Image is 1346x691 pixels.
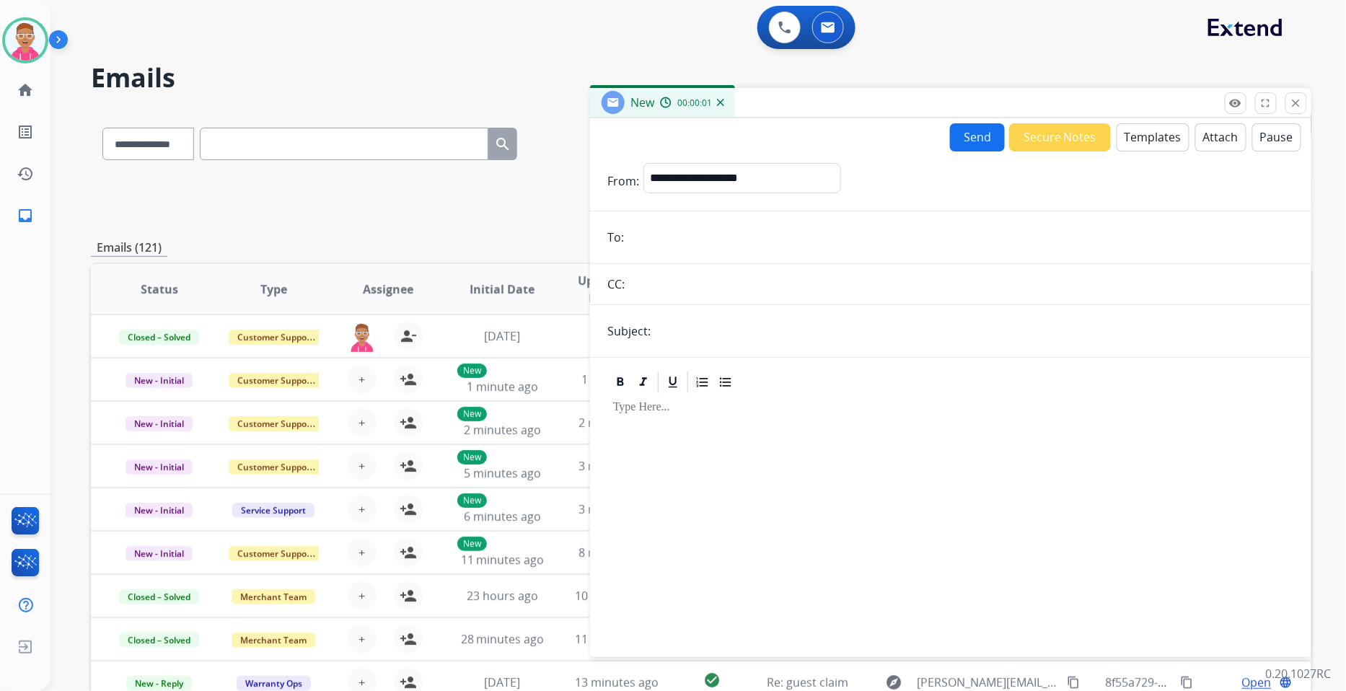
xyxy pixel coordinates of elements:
[1259,97,1272,110] mat-icon: fullscreen
[607,229,624,246] p: To:
[359,457,366,475] span: +
[363,281,413,298] span: Assignee
[1280,676,1293,689] mat-icon: language
[119,589,199,604] span: Closed – Solved
[457,364,487,378] p: New
[467,588,538,604] span: 23 hours ago
[1290,97,1303,110] mat-icon: close
[348,452,377,480] button: +
[677,97,712,109] span: 00:00:01
[17,123,34,141] mat-icon: list_alt
[767,674,848,690] span: Re: guest claim
[126,416,193,431] span: New - Initial
[119,633,199,648] span: Closed – Solved
[17,165,34,182] mat-icon: history
[579,458,656,474] span: 3 minutes ago
[359,630,366,648] span: +
[126,459,193,475] span: New - Initial
[400,457,417,475] mat-icon: person_add
[607,276,625,293] p: CC:
[229,546,322,561] span: Customer Support
[359,414,366,431] span: +
[485,328,521,344] span: [DATE]
[885,674,902,691] mat-icon: explore
[607,172,639,190] p: From:
[1009,123,1111,151] button: Secure Notes
[232,589,315,604] span: Merchant Team
[457,407,487,421] p: New
[400,501,417,518] mat-icon: person_add
[464,509,541,524] span: 6 minutes ago
[1229,97,1242,110] mat-icon: remove_red_eye
[229,330,322,345] span: Customer Support
[359,371,366,388] span: +
[1106,674,1324,690] span: 8f55a729-d703-49d8-a2fe-e361821448b1
[126,676,192,691] span: New - Reply
[1266,665,1332,682] p: 0.20.1027RC
[457,493,487,508] p: New
[400,587,417,604] mat-icon: person_add
[17,207,34,224] mat-icon: inbox
[579,545,656,560] span: 8 minutes ago
[400,327,417,345] mat-icon: person_remove
[1242,674,1272,691] span: Open
[400,630,417,648] mat-icon: person_add
[1195,123,1246,151] button: Attach
[1252,123,1301,151] button: Pause
[126,503,193,518] span: New - Initial
[119,330,199,345] span: Closed – Solved
[229,459,322,475] span: Customer Support
[470,281,535,298] span: Initial Date
[467,379,538,395] span: 1 minute ago
[950,123,1005,151] button: Send
[579,501,656,517] span: 3 minutes ago
[232,503,314,518] span: Service Support
[260,281,287,298] span: Type
[715,371,736,393] div: Bullet List
[141,281,178,298] span: Status
[359,587,366,604] span: +
[457,450,487,465] p: New
[359,544,366,561] span: +
[464,422,541,438] span: 2 minutes ago
[359,501,366,518] span: +
[348,408,377,437] button: +
[579,415,656,431] span: 2 minutes ago
[17,82,34,99] mat-icon: home
[610,371,631,393] div: Bold
[485,674,521,690] span: [DATE]
[607,322,651,340] p: Subject:
[494,136,511,153] mat-icon: search
[703,672,721,689] mat-icon: check_circle
[400,414,417,431] mat-icon: person_add
[348,625,377,653] button: +
[662,371,684,393] div: Underline
[348,495,377,524] button: +
[400,371,417,388] mat-icon: person_add
[5,20,45,61] img: avatar
[581,371,653,387] span: 1 minute ago
[457,537,487,551] p: New
[464,465,541,481] span: 5 minutes ago
[348,538,377,567] button: +
[1181,676,1194,689] mat-icon: content_copy
[461,631,545,647] span: 28 minutes ago
[692,371,713,393] div: Ordered List
[229,416,322,431] span: Customer Support
[917,674,1058,691] span: [PERSON_NAME][EMAIL_ADDRESS][PERSON_NAME][DOMAIN_NAME]
[630,94,654,110] span: New
[575,631,659,647] span: 11 minutes ago
[359,674,366,691] span: +
[91,239,167,257] p: Emails (121)
[1067,676,1080,689] mat-icon: content_copy
[400,674,417,691] mat-icon: person_add
[91,63,1311,92] h2: Emails
[237,676,311,691] span: Warranty Ops
[126,373,193,388] span: New - Initial
[400,544,417,561] mat-icon: person_add
[633,371,654,393] div: Italic
[232,633,315,648] span: Merchant Team
[229,373,322,388] span: Customer Support
[348,365,377,394] button: +
[575,674,659,690] span: 13 minutes ago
